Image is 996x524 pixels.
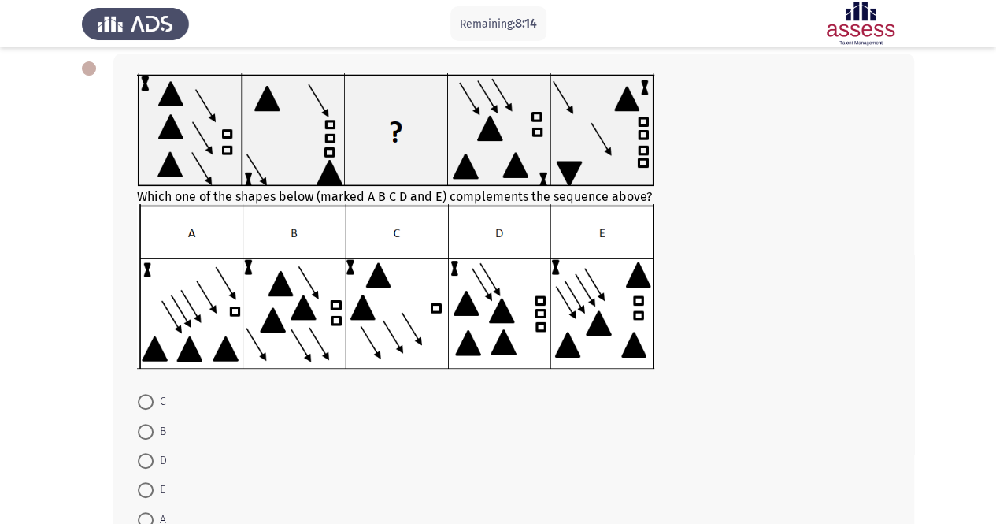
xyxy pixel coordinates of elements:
span: 8:14 [515,16,537,31]
img: Assessment logo of ASSESS Focus 4 Module Assessment (EN/AR) (Advanced - IB) [807,2,914,46]
span: D [154,452,167,470]
img: UkFYYV8wODhfQS5wbmcxNjkxMzI5ODg1MDM0.png [137,73,654,186]
img: UkFYYV8wODhfQi5wbmcxNjkxMzI5ODk2OTU4.png [137,204,654,368]
span: E [154,481,165,500]
p: Remaining: [460,14,537,34]
span: B [154,422,166,441]
span: C [154,392,166,411]
img: Assess Talent Management logo [82,2,189,46]
div: Which one of the shapes below (marked A B C D and E) complements the sequence above? [137,73,890,372]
